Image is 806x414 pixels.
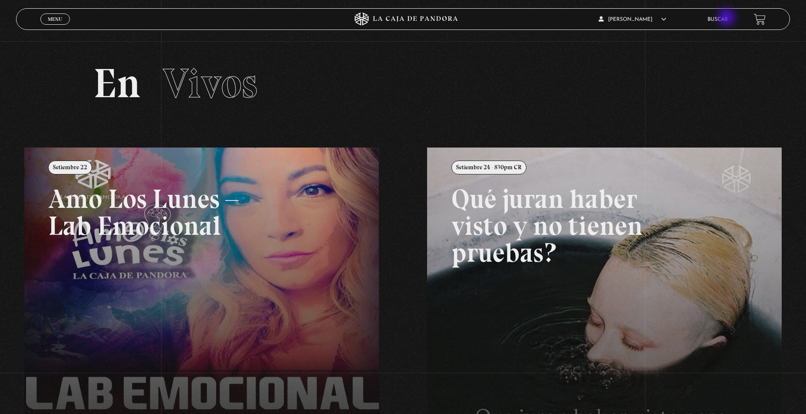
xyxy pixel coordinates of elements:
a: Buscar [707,17,728,22]
span: Menu [48,16,62,22]
a: View your shopping cart [754,13,766,25]
span: [PERSON_NAME] [599,17,666,22]
span: Cerrar [45,24,66,30]
h2: En [93,63,712,104]
span: Vivos [163,59,257,108]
